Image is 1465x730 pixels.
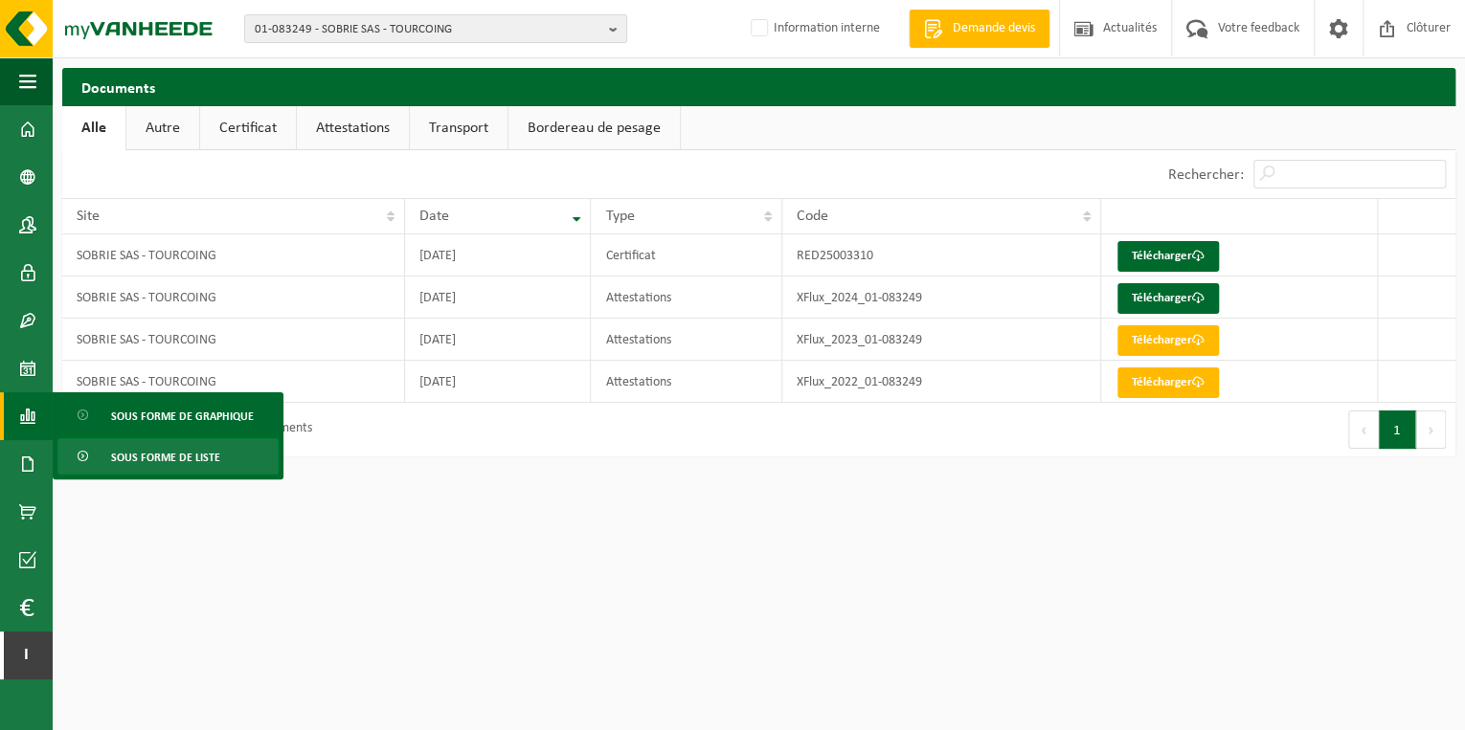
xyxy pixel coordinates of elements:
a: Demande devis [909,10,1049,48]
td: SOBRIE SAS - TOURCOING [62,234,405,277]
a: Télécharger [1117,367,1219,398]
td: Attestations [591,361,782,403]
a: Télécharger [1117,325,1219,356]
h2: Documents [62,68,1455,105]
span: Sous forme de graphique [111,398,254,434]
td: [DATE] [405,234,592,277]
a: Télécharger [1117,283,1219,314]
td: [DATE] [405,319,592,361]
span: 01-083249 - SOBRIE SAS - TOURCOING [255,15,601,44]
a: Certificat [200,106,296,150]
td: [DATE] [405,277,592,319]
span: Code [797,209,828,224]
span: Sous forme de liste [111,439,220,476]
a: Transport [410,106,507,150]
span: Demande devis [948,19,1040,38]
label: Information interne [747,14,880,43]
button: 01-083249 - SOBRIE SAS - TOURCOING [244,14,627,43]
td: XFlux_2024_01-083249 [782,277,1101,319]
a: Attestations [297,106,409,150]
span: I [19,631,34,679]
td: RED25003310 [782,234,1101,277]
span: Site [77,209,100,224]
td: XFlux_2023_01-083249 [782,319,1101,361]
a: Autre [126,106,199,150]
a: Sous forme de graphique [57,397,279,433]
td: SOBRIE SAS - TOURCOING [62,277,405,319]
td: Attestations [591,277,782,319]
a: Sous forme de liste [57,438,279,475]
span: Date [419,209,449,224]
a: Télécharger [1117,241,1219,272]
td: XFlux_2022_01-083249 [782,361,1101,403]
td: Certificat [591,234,782,277]
a: Bordereau de pesage [508,106,680,150]
button: Next [1416,410,1446,449]
button: 1 [1379,410,1416,449]
span: Type [605,209,634,224]
td: SOBRIE SAS - TOURCOING [62,319,405,361]
td: Attestations [591,319,782,361]
td: SOBRIE SAS - TOURCOING [62,361,405,403]
td: [DATE] [405,361,592,403]
button: Previous [1348,410,1379,449]
label: Rechercher: [1168,167,1244,183]
a: Alle [62,106,125,150]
